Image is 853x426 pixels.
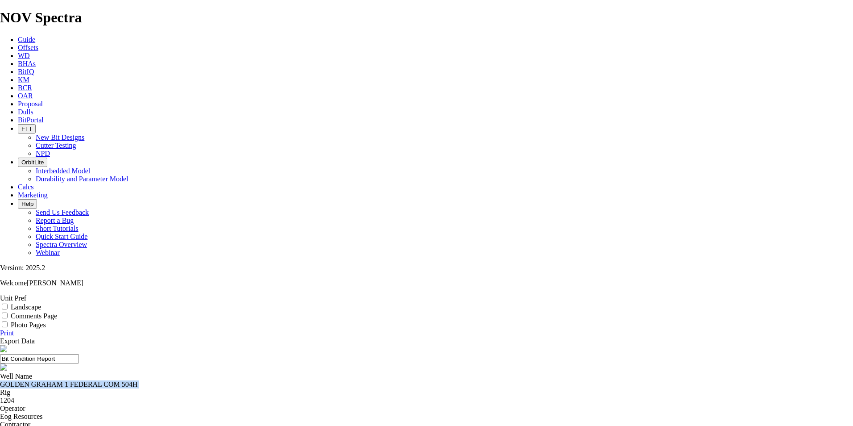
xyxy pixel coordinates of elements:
a: NPD [36,150,50,157]
a: Report a Bug [36,217,74,224]
a: Calcs [18,183,34,191]
label: Photo Pages [11,321,46,329]
span: FTT [21,125,32,132]
span: [PERSON_NAME] [27,279,83,287]
button: OrbitLite [18,158,47,167]
a: Guide [18,36,35,43]
a: KM [18,76,29,84]
a: Proposal [18,100,43,108]
a: Dulls [18,108,33,116]
a: Spectra Overview [36,241,87,248]
span: OrbitLite [21,159,44,166]
a: Send Us Feedback [36,209,89,216]
button: FTT [18,124,36,134]
label: Landscape [11,303,41,311]
label: Comments Page [11,312,57,320]
a: BHAs [18,60,36,67]
a: BCR [18,84,32,92]
a: New Bit Designs [36,134,84,141]
a: Short Tutorials [36,225,79,232]
span: Help [21,200,33,207]
a: Offsets [18,44,38,51]
a: Webinar [36,249,60,256]
a: OAR [18,92,33,100]
a: BitPortal [18,116,44,124]
a: BitIQ [18,68,34,75]
button: Help [18,199,37,209]
a: Marketing [18,191,48,199]
a: WD [18,52,30,59]
a: Durability and Parameter Model [36,175,128,183]
a: Cutter Testing [36,142,76,149]
a: Interbedded Model [36,167,90,175]
a: Quick Start Guide [36,233,87,240]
